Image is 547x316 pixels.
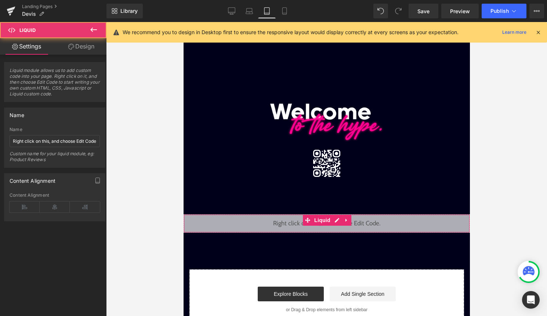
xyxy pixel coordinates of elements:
button: Publish [482,4,526,18]
button: Undo [373,4,388,18]
span: Preview [450,7,470,15]
div: Content Alignment [10,193,100,198]
a: New Library [106,4,143,18]
a: Explore Blocks [74,265,140,279]
div: Domaine: [DOMAIN_NAME] [19,19,83,25]
a: Mobile [276,4,293,18]
div: Domaine [39,43,57,48]
span: Liquid module allows us to add custom code into your page. Right click on it, and then choose Edi... [10,68,100,102]
div: Name [10,108,24,118]
a: Expand / Collapse [158,193,168,204]
div: Mots-clés [93,43,111,48]
img: tab_domain_overview_orange.svg [30,43,36,48]
span: Save [417,7,430,15]
div: Custom name for your liquid module, eg: Product Reviews [10,151,100,167]
a: Learn more [499,28,529,37]
img: tab_keywords_by_traffic_grey.svg [84,43,90,48]
p: We recommend you to design in Desktop first to ensure the responsive layout would display correct... [123,28,459,36]
img: logo_orange.svg [12,12,18,18]
a: Tablet [258,4,276,18]
span: Devis [22,11,36,17]
button: More [529,4,544,18]
a: Add Single Section [146,265,212,279]
a: Preview [441,4,479,18]
button: Redo [391,4,406,18]
img: website_grey.svg [12,19,18,25]
div: Content Alignment [10,174,55,184]
div: Open Intercom Messenger [522,291,540,309]
div: v 4.0.25 [21,12,36,18]
span: Liquid [19,27,36,33]
a: Landing Pages [22,4,106,10]
a: Laptop [240,4,258,18]
span: Publish [490,8,509,14]
a: Desktop [223,4,240,18]
div: Name [10,127,100,132]
p: or Drag & Drop elements from left sidebar [18,285,269,290]
span: Library [120,8,138,14]
a: Design [55,38,108,55]
span: Liquid [129,193,149,204]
